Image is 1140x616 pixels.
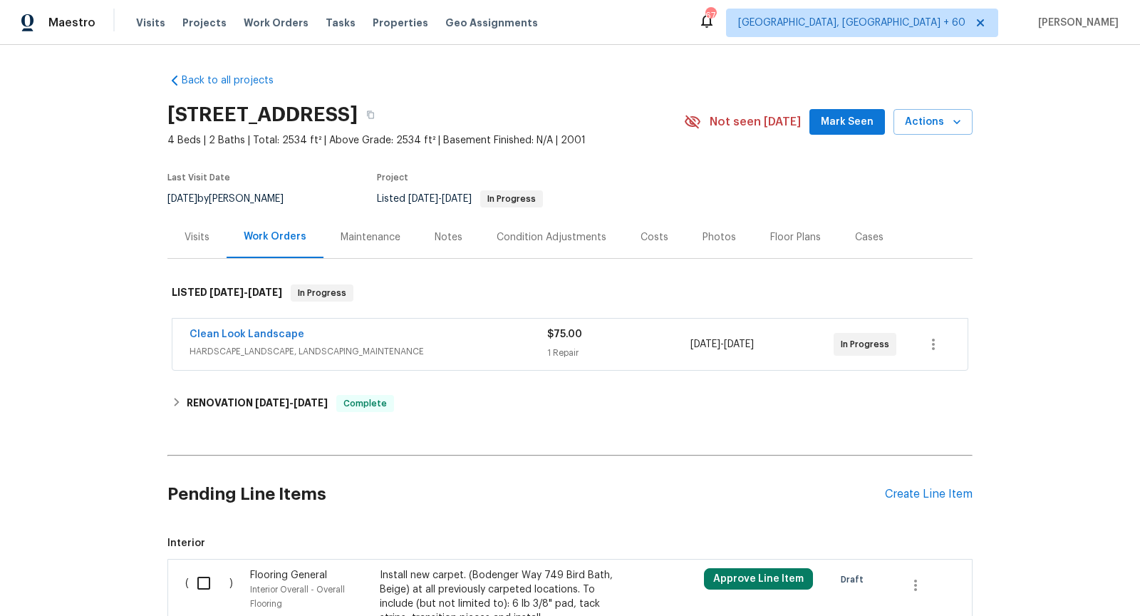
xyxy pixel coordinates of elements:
[497,230,606,245] div: Condition Adjustments
[482,195,541,203] span: In Progress
[855,230,883,245] div: Cases
[893,109,973,135] button: Actions
[250,585,345,608] span: Interior Overall - Overall Flooring
[167,461,885,528] h2: Pending Line Items
[250,570,327,580] span: Flooring General
[738,16,965,30] span: [GEOGRAPHIC_DATA], [GEOGRAPHIC_DATA] + 60
[167,73,304,88] a: Back to all projects
[248,287,282,297] span: [DATE]
[190,344,547,359] span: HARDSCAPE_LANDSCAPE, LANDSCAPING_MAINTENANCE
[255,398,328,408] span: -
[358,102,383,128] button: Copy Address
[167,190,301,207] div: by [PERSON_NAME]
[408,194,438,204] span: [DATE]
[326,18,356,28] span: Tasks
[885,488,973,501] div: Create Line Item
[445,16,538,30] span: Geo Assignments
[841,337,895,351] span: In Progress
[187,395,328,412] h6: RENOVATION
[641,230,668,245] div: Costs
[167,536,973,550] span: Interior
[182,16,227,30] span: Projects
[705,9,715,23] div: 674
[167,108,358,122] h2: [STREET_ADDRESS]
[373,16,428,30] span: Properties
[136,16,165,30] span: Visits
[209,287,244,297] span: [DATE]
[48,16,95,30] span: Maestro
[338,396,393,411] span: Complete
[905,113,961,131] span: Actions
[185,230,209,245] div: Visits
[244,16,309,30] span: Work Orders
[294,398,328,408] span: [DATE]
[547,346,690,360] div: 1 Repair
[167,386,973,421] div: RENOVATION [DATE]-[DATE]Complete
[703,230,736,245] div: Photos
[408,194,472,204] span: -
[190,329,304,339] a: Clean Look Landscape
[1032,16,1119,30] span: [PERSON_NAME]
[710,115,801,129] span: Not seen [DATE]
[690,337,754,351] span: -
[821,113,874,131] span: Mark Seen
[442,194,472,204] span: [DATE]
[841,573,869,587] span: Draft
[724,339,754,349] span: [DATE]
[172,284,282,302] h6: LISTED
[377,194,543,204] span: Listed
[704,568,813,590] button: Approve Line Item
[292,286,352,300] span: In Progress
[244,230,306,244] div: Work Orders
[547,329,582,339] span: $75.00
[377,173,408,182] span: Project
[167,194,197,204] span: [DATE]
[690,339,720,349] span: [DATE]
[435,230,462,245] div: Notes
[167,133,684,148] span: 4 Beds | 2 Baths | Total: 2534 ft² | Above Grade: 2534 ft² | Basement Finished: N/A | 2001
[255,398,289,408] span: [DATE]
[341,230,400,245] div: Maintenance
[209,287,282,297] span: -
[809,109,885,135] button: Mark Seen
[167,173,230,182] span: Last Visit Date
[770,230,821,245] div: Floor Plans
[167,270,973,316] div: LISTED [DATE]-[DATE]In Progress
